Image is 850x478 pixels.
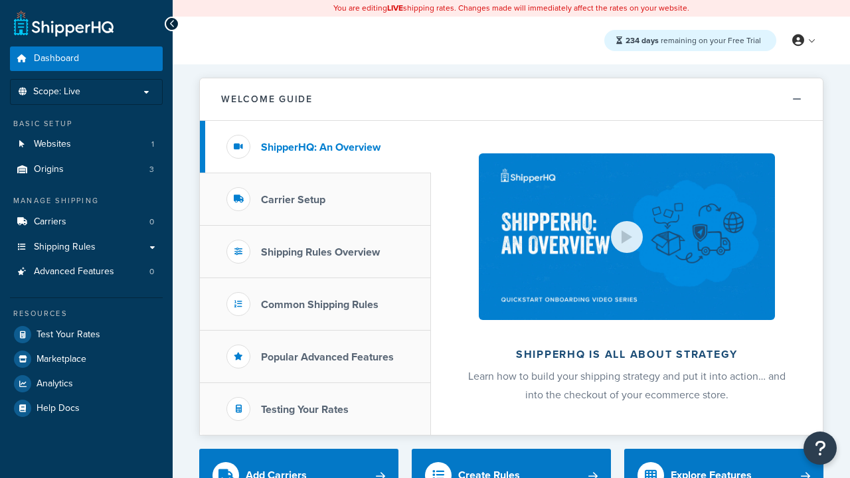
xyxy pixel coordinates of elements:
[10,308,163,319] div: Resources
[626,35,761,46] span: remaining on your Free Trial
[261,299,379,311] h3: Common Shipping Rules
[37,329,100,341] span: Test Your Rates
[10,46,163,71] a: Dashboard
[10,195,163,206] div: Manage Shipping
[479,153,775,320] img: ShipperHQ is all about strategy
[10,210,163,234] li: Carriers
[261,404,349,416] h3: Testing Your Rates
[804,432,837,465] button: Open Resource Center
[466,349,788,360] h2: ShipperHQ is all about strategy
[626,35,659,46] strong: 234 days
[261,246,380,258] h3: Shipping Rules Overview
[387,2,403,14] b: LIVE
[34,266,114,278] span: Advanced Features
[10,235,163,260] a: Shipping Rules
[221,94,313,104] h2: Welcome Guide
[10,157,163,182] li: Origins
[10,260,163,284] li: Advanced Features
[149,266,154,278] span: 0
[10,118,163,129] div: Basic Setup
[10,132,163,157] li: Websites
[200,78,823,121] button: Welcome Guide
[10,210,163,234] a: Carriers0
[149,164,154,175] span: 3
[34,164,64,175] span: Origins
[10,157,163,182] a: Origins3
[149,216,154,228] span: 0
[261,351,394,363] h3: Popular Advanced Features
[34,53,79,64] span: Dashboard
[37,403,80,414] span: Help Docs
[10,372,163,396] a: Analytics
[10,132,163,157] a: Websites1
[10,323,163,347] a: Test Your Rates
[10,260,163,284] a: Advanced Features0
[34,216,66,228] span: Carriers
[34,242,96,253] span: Shipping Rules
[468,368,786,402] span: Learn how to build your shipping strategy and put it into action… and into the checkout of your e...
[261,194,325,206] h3: Carrier Setup
[37,354,86,365] span: Marketplace
[37,378,73,390] span: Analytics
[34,139,71,150] span: Websites
[151,139,154,150] span: 1
[261,141,381,153] h3: ShipperHQ: An Overview
[33,86,80,98] span: Scope: Live
[10,347,163,371] a: Marketplace
[10,396,163,420] a: Help Docs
